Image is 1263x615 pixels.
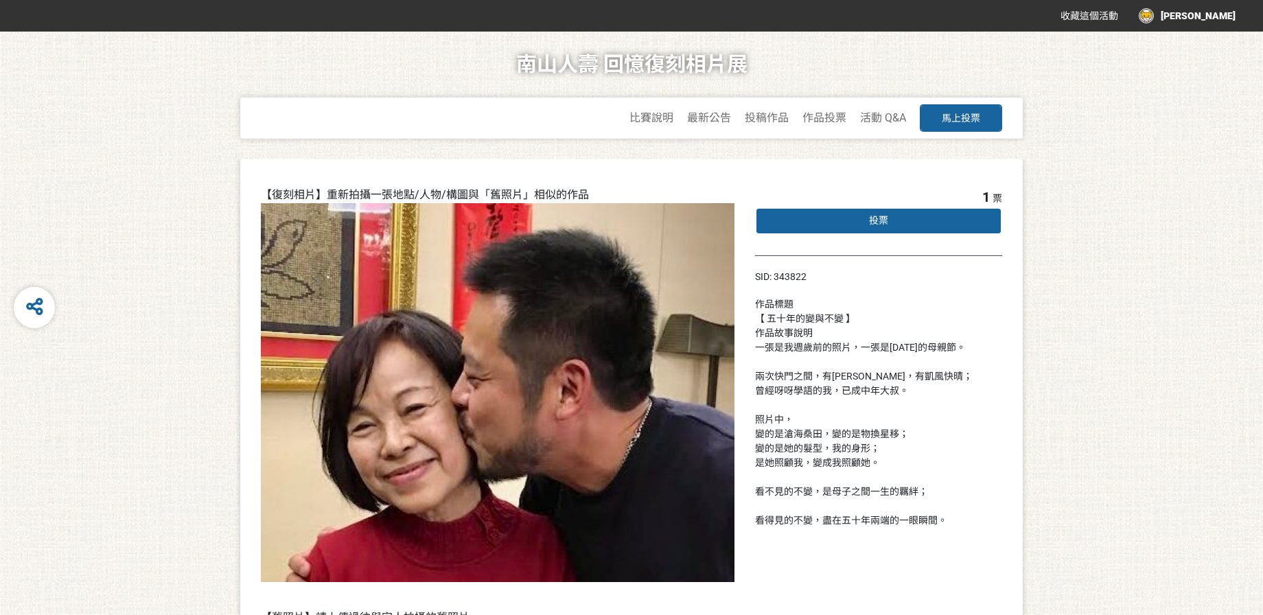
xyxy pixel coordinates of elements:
[261,188,589,201] span: 【復刻相片】重新拍攝一張地點/人物/構圖與「舊照片」相似的作品
[802,111,846,124] a: 作品投票
[755,299,793,310] span: 作品標題
[942,113,980,124] span: 馬上投票
[869,215,888,226] span: 投票
[516,32,748,97] h1: 南山人壽 回憶復刻相片展
[687,111,731,124] a: 最新公告
[745,111,789,124] a: 投稿作品
[261,203,734,582] img: Image
[860,111,906,124] a: 活動 Q&A
[1061,10,1118,21] span: 收藏這個活動
[755,327,813,338] span: 作品故事說明
[629,111,673,124] a: 比賽說明
[993,193,1002,204] span: 票
[755,340,1002,528] div: 一張是我週歲前的照片，一張是[DATE]的母親節。 兩次快門之間，有[PERSON_NAME]，有凱風快晴； 曾經呀呀學語的我，已成中年大叔。 照片中， 變的是滄海桑田，變的是物換星移； 變的是...
[755,271,807,282] span: SID: 343822
[982,189,990,205] span: 1
[755,312,1002,326] div: 【 五十年的變與不變 】
[920,104,1002,132] button: 馬上投票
